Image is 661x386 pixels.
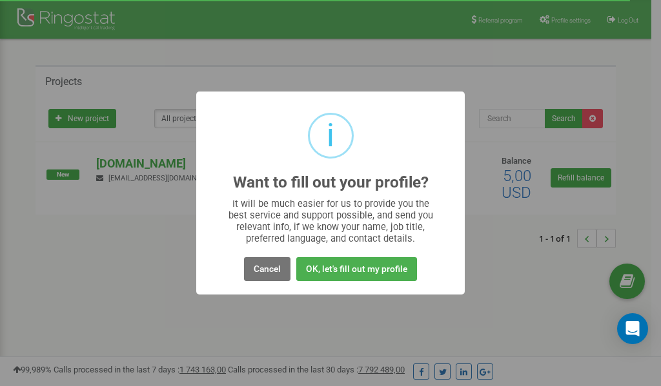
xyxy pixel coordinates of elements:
[244,257,290,281] button: Cancel
[233,174,429,191] h2: Want to fill out your profile?
[327,115,334,157] div: i
[222,198,440,244] div: It will be much easier for us to provide you the best service and support possible, and send you ...
[617,313,648,344] div: Open Intercom Messenger
[296,257,417,281] button: OK, let's fill out my profile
